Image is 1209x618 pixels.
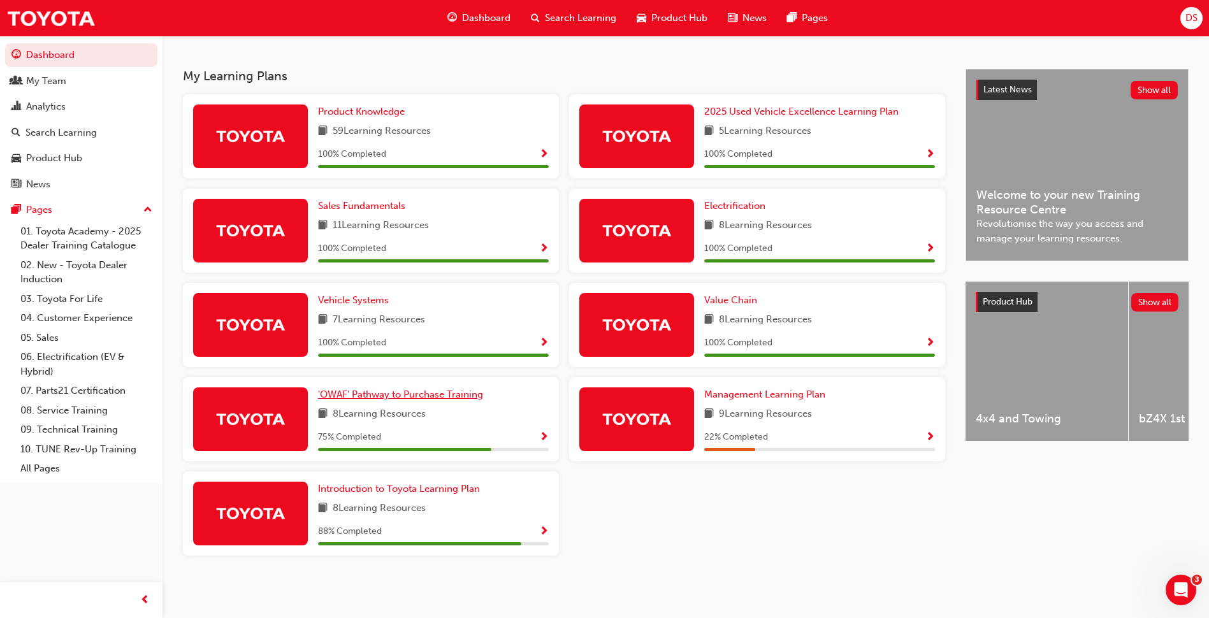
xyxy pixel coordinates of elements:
[15,308,157,328] a: 04. Customer Experience
[25,126,97,140] div: Search Learning
[5,198,157,222] button: Pages
[1192,575,1202,585] span: 3
[539,241,549,257] button: Show Progress
[11,153,21,164] span: car-icon
[215,219,286,241] img: Trak
[333,406,426,422] span: 8 Learning Resources
[976,80,1178,100] a: Latest NewsShow all
[539,524,549,540] button: Show Progress
[704,218,714,234] span: book-icon
[5,69,157,93] a: My Team
[15,420,157,440] a: 09. Technical Training
[704,241,772,256] span: 100 % Completed
[318,312,328,328] span: book-icon
[925,429,935,445] button: Show Progress
[925,335,935,351] button: Show Progress
[26,203,52,217] div: Pages
[777,5,838,31] a: pages-iconPages
[704,104,904,119] a: 2025 Used Vehicle Excellence Learning Plan
[6,4,96,32] img: Trak
[976,292,1178,312] a: Product HubShow all
[602,219,672,241] img: Trak
[5,173,157,196] a: News
[462,11,510,25] span: Dashboard
[26,99,66,114] div: Analytics
[11,101,21,113] span: chart-icon
[15,255,157,289] a: 02. New - Toyota Dealer Induction
[925,243,935,255] span: Show Progress
[531,10,540,26] span: search-icon
[447,10,457,26] span: guage-icon
[26,74,66,89] div: My Team
[318,218,328,234] span: book-icon
[651,11,707,25] span: Product Hub
[718,5,777,31] a: news-iconNews
[539,243,549,255] span: Show Progress
[1166,575,1196,605] iframe: Intercom live chat
[704,147,772,162] span: 100 % Completed
[318,482,485,496] a: Introduction to Toyota Learning Plan
[704,312,714,328] span: book-icon
[1180,7,1203,29] button: DS
[925,149,935,161] span: Show Progress
[539,335,549,351] button: Show Progress
[539,149,549,161] span: Show Progress
[704,387,830,402] a: Management Learning Plan
[318,387,488,402] a: 'OWAF' Pathway to Purchase Training
[539,338,549,349] span: Show Progress
[925,147,935,162] button: Show Progress
[318,293,394,308] a: Vehicle Systems
[333,124,431,140] span: 59 Learning Resources
[704,336,772,350] span: 100 % Completed
[5,95,157,119] a: Analytics
[318,104,410,119] a: Product Knowledge
[602,313,672,336] img: Trak
[318,199,410,213] a: Sales Fundamentals
[966,282,1128,441] a: 4x4 and Towing
[333,218,429,234] span: 11 Learning Resources
[704,430,768,445] span: 22 % Completed
[1185,11,1198,25] span: DS
[318,430,381,445] span: 75 % Completed
[215,313,286,336] img: Trak
[318,389,483,400] span: 'OWAF' Pathway to Purchase Training
[318,124,328,140] span: book-icon
[5,147,157,170] a: Product Hub
[539,432,549,443] span: Show Progress
[704,406,714,422] span: book-icon
[318,106,405,117] span: Product Knowledge
[728,10,737,26] span: news-icon
[15,328,157,348] a: 05. Sales
[15,401,157,420] a: 08. Service Training
[704,106,899,117] span: 2025 Used Vehicle Excellence Learning Plan
[719,124,811,140] span: 5 Learning Resources
[5,41,157,198] button: DashboardMy TeamAnalyticsSearch LearningProduct HubNews
[437,5,521,31] a: guage-iconDashboard
[719,312,812,328] span: 8 Learning Resources
[143,202,152,219] span: up-icon
[183,69,945,83] h3: My Learning Plans
[637,10,646,26] span: car-icon
[1131,293,1179,312] button: Show all
[318,294,389,306] span: Vehicle Systems
[15,222,157,255] a: 01. Toyota Academy - 2025 Dealer Training Catalogue
[545,11,616,25] span: Search Learning
[976,188,1178,217] span: Welcome to your new Training Resource Centre
[215,502,286,524] img: Trak
[26,177,50,192] div: News
[719,406,812,422] span: 9 Learning Resources
[15,347,157,381] a: 06. Electrification (EV & Hybrid)
[802,11,828,25] span: Pages
[333,312,425,328] span: 7 Learning Resources
[1131,81,1178,99] button: Show all
[11,179,21,190] span: news-icon
[11,127,20,139] span: search-icon
[704,389,825,400] span: Management Learning Plan
[925,241,935,257] button: Show Progress
[11,50,21,61] span: guage-icon
[787,10,797,26] span: pages-icon
[704,124,714,140] span: book-icon
[318,200,405,212] span: Sales Fundamentals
